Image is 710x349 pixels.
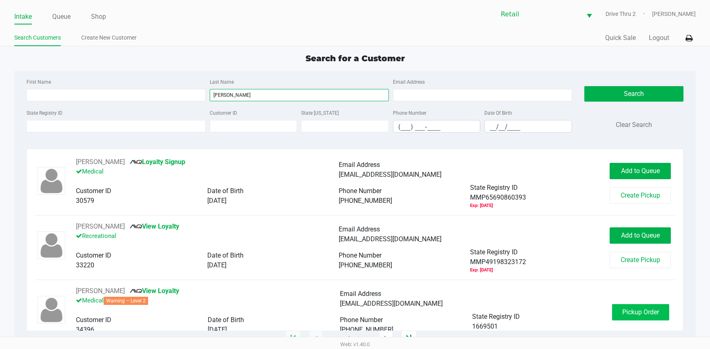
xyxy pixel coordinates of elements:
a: Loyalty Signup [130,158,185,166]
span: State Registry ID [470,248,518,256]
button: Pickup Order [612,304,669,320]
app-submit-button: Move to first page [285,331,301,347]
span: Web: v1.40.0 [340,341,370,347]
button: Search [584,86,683,102]
span: Drive Thru 2 [606,10,652,18]
span: Add to Queue [621,231,660,239]
label: Customer ID [210,109,237,117]
span: Email Address [339,161,380,169]
span: 30579 [76,197,94,205]
app-submit-button: Move to last page [401,331,417,347]
span: Warning – Level 2 [104,297,148,305]
app-submit-button: Previous [309,331,323,347]
span: 1669501 [472,322,498,331]
button: Quick Sale [605,33,636,43]
label: Email Address [393,78,425,86]
input: Format: (999) 999-9999 [393,120,480,133]
span: Retail [501,9,577,19]
button: Create Pickup [610,252,671,268]
span: Email Address [339,225,380,233]
kendo-maskedtextbox: Format: MM/DD/YYYY [484,120,572,133]
app-submit-button: Next [379,331,393,347]
div: Medical card expired [470,202,493,209]
span: Email Address [340,290,381,298]
span: Create Pickup [621,256,660,264]
button: Logout [649,33,669,43]
span: Customer ID [76,251,111,259]
p: Medical [76,296,340,305]
button: Create Pickup [610,187,671,204]
span: [PHONE_NUMBER] [339,197,392,205]
span: Phone Number [340,316,383,324]
label: Last Name [210,78,234,86]
kendo-maskedtextbox: Format: (999) 999-9999 [393,120,481,133]
button: See customer info [76,222,125,231]
span: 33220 [76,261,94,269]
div: Medical card expired [470,267,493,274]
input: Format: MM/DD/YYYY [485,120,572,133]
a: Shop [91,11,106,22]
span: State Registry ID [472,313,520,320]
span: Date of Birth [207,187,244,195]
span: MMP65690860393 [470,193,526,202]
span: Add to Queue [621,167,660,175]
span: State Registry ID [470,184,518,191]
span: Date of Birth [207,251,244,259]
a: View Loyalty [130,222,179,230]
span: Pickup Order [622,308,659,316]
span: Phone Number [339,251,382,259]
a: View Loyalty [130,287,179,295]
p: Medical [76,167,339,176]
label: Phone Number [393,109,426,117]
span: Date of Birth [208,316,244,324]
a: Intake [14,11,32,22]
button: See customer info [76,286,125,296]
a: Create New Customer [81,33,137,43]
button: Add to Queue [610,163,671,179]
a: Search Customers [14,33,61,43]
span: 34396 [76,326,94,333]
button: Select [581,4,597,24]
span: [PHONE_NUMBER] [339,261,392,269]
span: Phone Number [339,187,382,195]
span: [DATE] [208,326,227,333]
span: [EMAIL_ADDRESS][DOMAIN_NAME] [339,171,442,178]
span: [EMAIL_ADDRESS][DOMAIN_NAME] [340,300,443,307]
button: Add to Queue [610,227,671,244]
span: MMP49198323172 [470,257,526,267]
span: [DATE] [207,261,226,269]
label: Date Of Birth [484,109,512,117]
label: State Registry ID [27,109,62,117]
span: [PHONE_NUMBER] [340,326,393,333]
span: [EMAIL_ADDRESS][DOMAIN_NAME] [339,235,442,243]
p: Recreational [76,231,339,241]
span: Create Pickup [621,191,660,199]
label: First Name [27,78,51,86]
button: Clear Search [616,120,652,130]
span: Customer ID [76,187,111,195]
span: 1 - 20 of 36 items [331,335,371,343]
span: Customer ID [76,316,111,324]
a: Queue [52,11,71,22]
span: [DATE] [207,197,226,205]
span: Search for a Customer [306,53,405,63]
label: State [US_STATE] [301,109,339,117]
button: See customer info [76,157,125,167]
span: [PERSON_NAME] [652,10,696,18]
